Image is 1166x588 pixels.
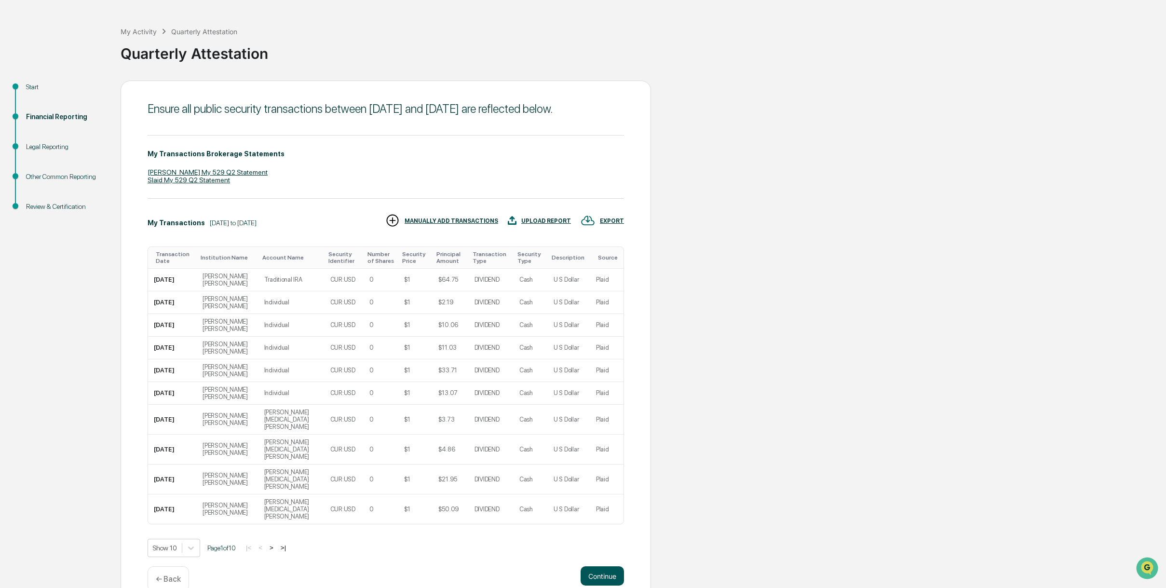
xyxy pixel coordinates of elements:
[210,219,257,227] div: [DATE] to [DATE]
[330,446,355,453] div: CUR:USD
[68,163,117,170] a: Powered byPylon
[330,344,355,351] div: CUR:USD
[475,367,500,374] div: DIVIDEND
[369,389,374,397] div: 0
[590,465,624,494] td: Plaid
[33,73,158,83] div: Start new chat
[404,299,410,306] div: $1
[598,254,620,261] div: Toggle SortBy
[475,276,500,283] div: DIVIDEND
[201,254,254,261] div: Toggle SortBy
[148,168,624,176] div: [PERSON_NAME] My 529 Q2 Statement
[581,566,624,586] button: Continue
[404,344,410,351] div: $1
[207,544,236,552] span: Page 1 of 10
[517,251,544,264] div: Toggle SortBy
[519,389,533,397] div: Cash
[148,102,624,116] div: Ensure all public security transactions between [DATE] and [DATE] are reflected below.
[590,314,624,337] td: Plaid
[475,344,500,351] div: DIVIDEND
[203,318,252,332] div: [PERSON_NAME] [PERSON_NAME]
[475,389,500,397] div: DIVIDEND
[203,502,252,516] div: [PERSON_NAME] [PERSON_NAME]
[203,295,252,310] div: [PERSON_NAME] [PERSON_NAME]
[148,269,197,291] td: [DATE]
[19,139,61,149] span: Data Lookup
[404,276,410,283] div: $1
[256,544,265,552] button: <
[328,251,360,264] div: Toggle SortBy
[581,213,595,228] img: EXPORT
[404,506,410,513] div: $1
[405,218,498,224] div: MANUALLY ADD TRANSACTIONS
[438,416,455,423] div: $3.73
[552,254,586,261] div: Toggle SortBy
[148,219,205,227] div: My Transactions
[475,416,500,423] div: DIVIDEND
[26,82,105,92] div: Start
[330,321,355,328] div: CUR:USD
[590,359,624,382] td: Plaid
[148,405,197,435] td: [DATE]
[519,344,533,351] div: Cash
[203,363,252,378] div: [PERSON_NAME] [PERSON_NAME]
[554,367,579,374] div: U S Dollar
[148,494,197,524] td: [DATE]
[262,254,321,261] div: Toggle SortBy
[258,465,325,494] td: [PERSON_NAME] [MEDICAL_DATA] [PERSON_NAME]
[203,386,252,400] div: [PERSON_NAME] [PERSON_NAME]
[330,476,355,483] div: CUR:USD
[438,344,457,351] div: $11.03
[590,269,624,291] td: Plaid
[404,476,410,483] div: $1
[519,506,533,513] div: Cash
[171,27,237,36] div: Quarterly Attestation
[10,122,17,130] div: 🖐️
[26,142,105,152] div: Legal Reporting
[554,299,579,306] div: U S Dollar
[404,389,410,397] div: $1
[554,321,579,328] div: U S Dollar
[96,163,117,170] span: Pylon
[369,299,374,306] div: 0
[203,412,252,426] div: [PERSON_NAME] [PERSON_NAME]
[402,251,429,264] div: Toggle SortBy
[554,476,579,483] div: U S Dollar
[330,276,355,283] div: CUR:USD
[369,321,374,328] div: 0
[519,299,533,306] div: Cash
[369,446,374,453] div: 0
[519,321,533,328] div: Cash
[475,299,500,306] div: DIVIDEND
[66,117,123,135] a: 🗄️Attestations
[148,359,197,382] td: [DATE]
[475,506,500,513] div: DIVIDEND
[369,344,374,351] div: 0
[554,389,579,397] div: U S Dollar
[258,405,325,435] td: [PERSON_NAME] [MEDICAL_DATA] [PERSON_NAME]
[369,416,374,423] div: 0
[590,494,624,524] td: Plaid
[508,213,516,228] img: UPLOAD REPORT
[475,446,500,453] div: DIVIDEND
[554,344,579,351] div: U S Dollar
[148,150,285,158] div: My Transactions Brokerage Statements
[243,544,254,552] button: |<
[121,27,157,36] div: My Activity
[385,213,400,228] img: MANUALLY ADD TRANSACTIONS
[70,122,78,130] div: 🗄️
[404,446,410,453] div: $1
[519,276,533,283] div: Cash
[369,476,374,483] div: 0
[554,416,579,423] div: U S Dollar
[258,359,325,382] td: Individual
[148,176,624,184] div: Slaid My 529 Q2 Statement
[404,416,410,423] div: $1
[330,299,355,306] div: CUR:USD
[519,416,533,423] div: Cash
[203,442,252,456] div: [PERSON_NAME] [PERSON_NAME]
[438,389,458,397] div: $13.07
[475,476,500,483] div: DIVIDEND
[26,202,105,212] div: Review & Certification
